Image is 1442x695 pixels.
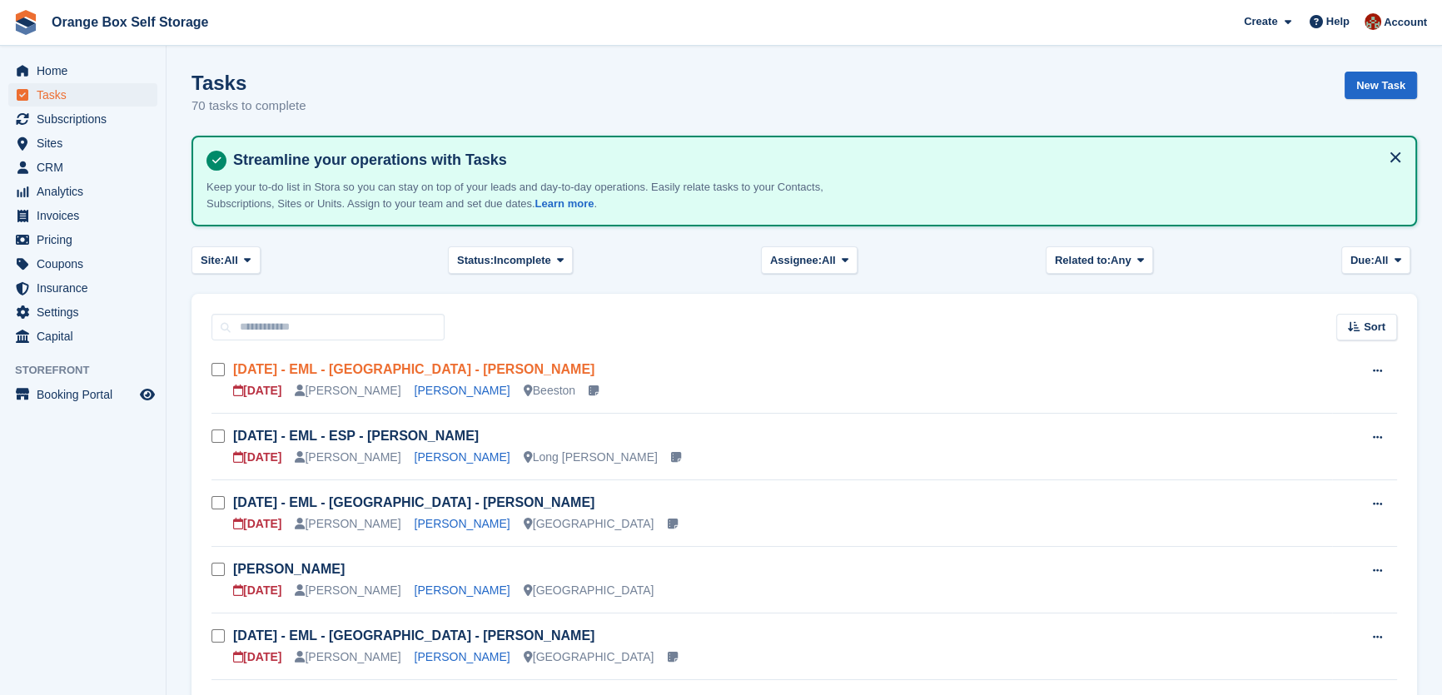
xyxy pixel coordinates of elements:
a: [DATE] - EML - [GEOGRAPHIC_DATA] - [PERSON_NAME] [233,495,594,509]
div: [DATE] [233,582,281,599]
span: All [1375,252,1389,269]
button: Assignee: All [761,246,858,274]
span: Sites [37,132,137,155]
div: [DATE] [233,449,281,466]
span: Help [1326,13,1350,30]
span: Incomplete [494,252,551,269]
a: [PERSON_NAME] [415,517,510,530]
span: Insurance [37,276,137,300]
span: Due: [1350,252,1375,269]
h1: Tasks [191,72,306,94]
a: [DATE] - EML - ESP - [PERSON_NAME] [233,429,479,443]
div: Long [PERSON_NAME] [524,449,658,466]
span: Pricing [37,228,137,251]
span: Create [1244,13,1277,30]
div: [PERSON_NAME] [295,582,400,599]
span: Related to: [1055,252,1111,269]
a: [DATE] - EML - [GEOGRAPHIC_DATA] - [PERSON_NAME] [233,628,594,643]
a: [PERSON_NAME] [233,562,345,576]
span: Subscriptions [37,107,137,131]
span: Any [1111,252,1131,269]
button: Site: All [191,246,261,274]
div: [DATE] [233,382,281,400]
a: menu [8,300,157,324]
a: [PERSON_NAME] [415,384,510,397]
a: [PERSON_NAME] [415,450,510,464]
span: Settings [37,300,137,324]
a: New Task [1345,72,1417,99]
span: Coupons [37,252,137,276]
a: menu [8,383,157,406]
span: Account [1384,14,1427,31]
div: [DATE] [233,648,281,666]
h4: Streamline your operations with Tasks [226,151,1402,170]
div: [GEOGRAPHIC_DATA] [524,515,654,533]
span: Invoices [37,204,137,227]
span: Analytics [37,180,137,203]
img: stora-icon-8386f47178a22dfd0bd8f6a31ec36ba5ce8667c1dd55bd0f319d3a0aa187defe.svg [13,10,38,35]
a: menu [8,132,157,155]
span: CRM [37,156,137,179]
a: menu [8,83,157,107]
span: Storefront [15,362,166,379]
a: Orange Box Self Storage [45,8,216,36]
div: [PERSON_NAME] [295,648,400,666]
span: All [822,252,836,269]
a: [PERSON_NAME] [415,583,510,597]
a: menu [8,204,157,227]
a: menu [8,252,157,276]
a: menu [8,276,157,300]
span: Tasks [37,83,137,107]
button: Due: All [1341,246,1410,274]
a: menu [8,228,157,251]
a: menu [8,156,157,179]
span: Booking Portal [37,383,137,406]
div: [GEOGRAPHIC_DATA] [524,582,654,599]
button: Status: Incomplete [448,246,573,274]
span: Status: [457,252,494,269]
div: [PERSON_NAME] [295,515,400,533]
span: Site: [201,252,224,269]
span: All [224,252,238,269]
div: [PERSON_NAME] [295,449,400,466]
span: Sort [1364,319,1385,335]
a: Preview store [137,385,157,405]
p: 70 tasks to complete [191,97,306,116]
p: Keep your to-do list in Stora so you can stay on top of your leads and day-to-day operations. Eas... [206,179,831,211]
span: Home [37,59,137,82]
a: [PERSON_NAME] [415,650,510,663]
div: [GEOGRAPHIC_DATA] [524,648,654,666]
div: [DATE] [233,515,281,533]
div: [PERSON_NAME] [295,382,400,400]
a: Learn more [535,197,594,210]
img: Wayne Ball [1365,13,1381,30]
span: Capital [37,325,137,348]
div: Beeston [524,382,575,400]
button: Related to: Any [1046,246,1153,274]
a: [DATE] - EML - [GEOGRAPHIC_DATA] - [PERSON_NAME] [233,362,594,376]
a: menu [8,59,157,82]
span: Assignee: [770,252,822,269]
a: menu [8,325,157,348]
a: menu [8,107,157,131]
a: menu [8,180,157,203]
